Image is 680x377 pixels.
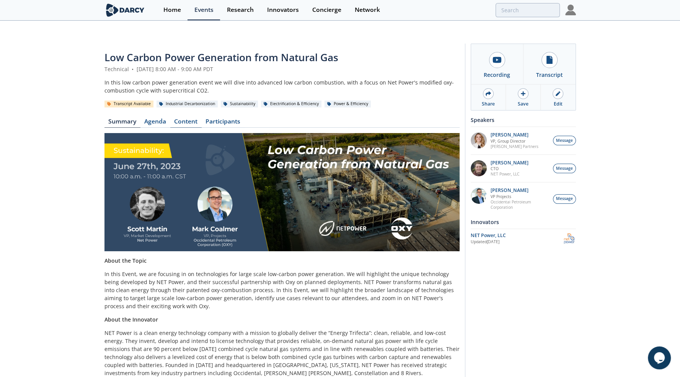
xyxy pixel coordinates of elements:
[491,132,538,138] p: [PERSON_NAME]
[491,194,549,199] p: VP Projects
[471,113,576,127] div: Speakers
[163,7,181,13] div: Home
[104,257,147,264] strong: About the Topic
[496,3,560,17] input: Advanced Search
[471,44,523,84] a: Recording
[565,5,576,15] img: Profile
[104,78,460,94] div: In this low carbon power generation event we will dive into advanced low carbon combustion, with ...
[471,239,563,245] div: Updated [DATE]
[104,3,146,17] img: logo-wide.svg
[157,101,218,107] div: Industrial Decarbonization
[491,199,549,210] p: Occidental Petroleum Corporation
[553,164,576,173] button: Message
[267,7,299,13] div: Innovators
[491,166,528,171] p: CTO
[194,7,214,13] div: Events
[563,232,576,245] img: NET Power, LLC
[261,101,322,107] div: Electrification & Efficiency
[471,188,487,204] img: hk7lPkoFQyeZZfC3fR7t
[556,196,573,202] span: Message
[541,84,575,110] a: Edit
[484,71,510,79] div: Recording
[471,232,576,245] a: NET Power, LLC Updated[DATE] NET Power, LLC
[554,101,563,107] div: Edit
[140,119,170,128] a: Agenda
[471,215,576,229] div: Innovators
[482,101,495,107] div: Share
[325,101,371,107] div: Power & Efficiency
[491,188,549,193] p: [PERSON_NAME]
[553,194,576,204] button: Message
[355,7,380,13] div: Network
[491,144,538,149] p: [PERSON_NAME] Partners
[556,166,573,172] span: Message
[471,132,487,148] img: 44ccd8c9-e52b-4c72-ab7d-11e8f517fc49
[536,71,563,79] div: Transcript
[104,65,460,73] div: Technical [DATE] 8:00 AM - 9:00 AM PDT
[491,171,528,177] p: NET Power, LLC
[130,65,135,73] span: •
[104,316,158,323] strong: About the Innovator
[471,232,563,239] div: NET Power, LLC
[104,329,460,377] p: NET Power is a clean energy technology company with a mission to globally deliver the “Energy Tri...
[104,101,154,107] div: Transcript Available
[202,119,245,128] a: Participants
[491,160,528,166] p: [PERSON_NAME]
[104,119,140,128] a: Summary
[221,101,258,107] div: Sustainability
[104,270,460,310] p: In this Event, we are focusing in on technologies for large scale low-carbon power generation. We...
[312,7,341,13] div: Concierge
[491,138,538,144] p: VP, Group Director
[471,160,487,176] img: Gdk96dbeSwKCvCq2Sgpr
[648,346,672,369] iframe: chat widget
[523,44,576,84] a: Transcript
[170,119,202,128] a: Content
[556,138,573,144] span: Message
[518,101,528,107] div: Save
[227,7,254,13] div: Research
[104,50,338,64] span: Low Carbon Power Generation from Natural Gas
[553,136,576,145] button: Message
[104,133,460,251] img: Image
